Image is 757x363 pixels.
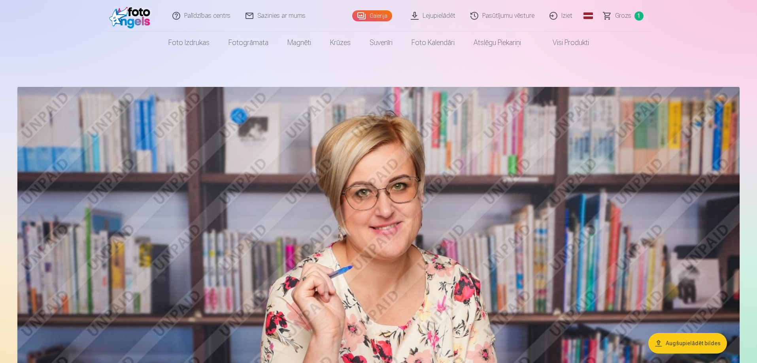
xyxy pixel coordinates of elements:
[464,32,530,54] a: Atslēgu piekariņi
[360,32,402,54] a: Suvenīri
[278,32,321,54] a: Magnēti
[352,10,392,21] a: Galerija
[219,32,278,54] a: Fotogrāmata
[109,3,155,28] img: /fa1
[402,32,464,54] a: Foto kalendāri
[159,32,219,54] a: Foto izdrukas
[615,11,631,21] span: Grozs
[634,11,644,21] span: 1
[530,32,598,54] a: Visi produkti
[648,333,727,354] button: Augšupielādēt bildes
[321,32,360,54] a: Krūzes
